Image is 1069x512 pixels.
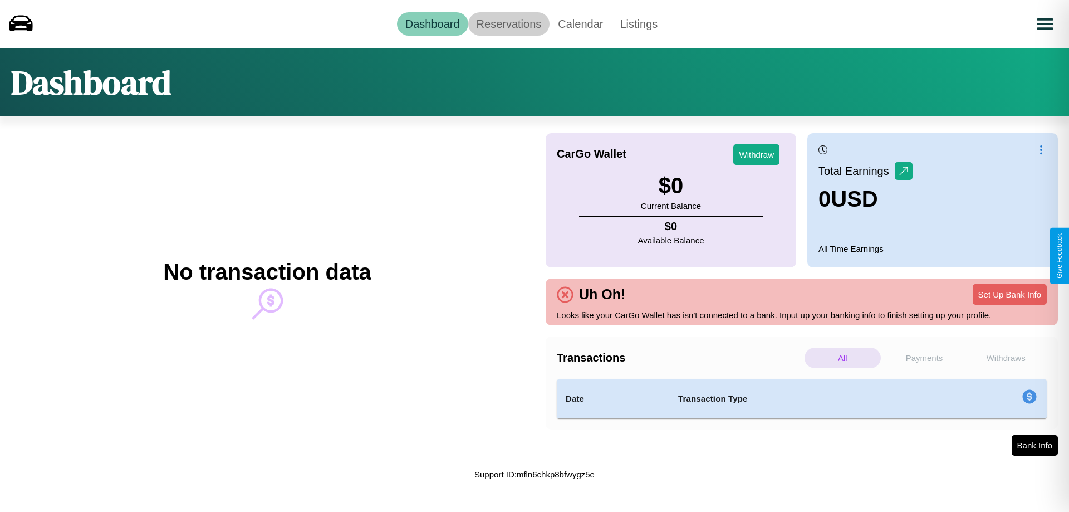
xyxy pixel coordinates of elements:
div: Give Feedback [1056,233,1063,279]
a: Reservations [468,12,550,36]
p: Support ID: mfln6chkp8bfwygz5e [474,467,595,482]
a: Calendar [550,12,611,36]
h4: Transaction Type [678,392,931,406]
h4: CarGo Wallet [557,148,626,160]
p: All [805,348,881,368]
p: All Time Earnings [818,241,1047,256]
p: Current Balance [641,198,701,213]
a: Listings [611,12,666,36]
p: Withdraws [968,348,1044,368]
h3: 0 USD [818,187,913,212]
h4: $ 0 [638,220,704,233]
p: Available Balance [638,233,704,248]
p: Payments [886,348,963,368]
h2: No transaction data [163,260,371,285]
button: Bank Info [1012,435,1058,456]
h4: Date [566,392,660,406]
button: Set Up Bank Info [973,284,1047,305]
p: Looks like your CarGo Wallet has isn't connected to a bank. Input up your banking info to finish ... [557,308,1047,323]
p: Total Earnings [818,161,895,181]
table: simple table [557,379,1047,418]
a: Dashboard [397,12,468,36]
h4: Transactions [557,352,802,364]
button: Open menu [1029,8,1061,40]
h4: Uh Oh! [573,286,631,303]
h3: $ 0 [641,173,701,198]
button: Withdraw [733,144,779,165]
h1: Dashboard [11,60,171,105]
